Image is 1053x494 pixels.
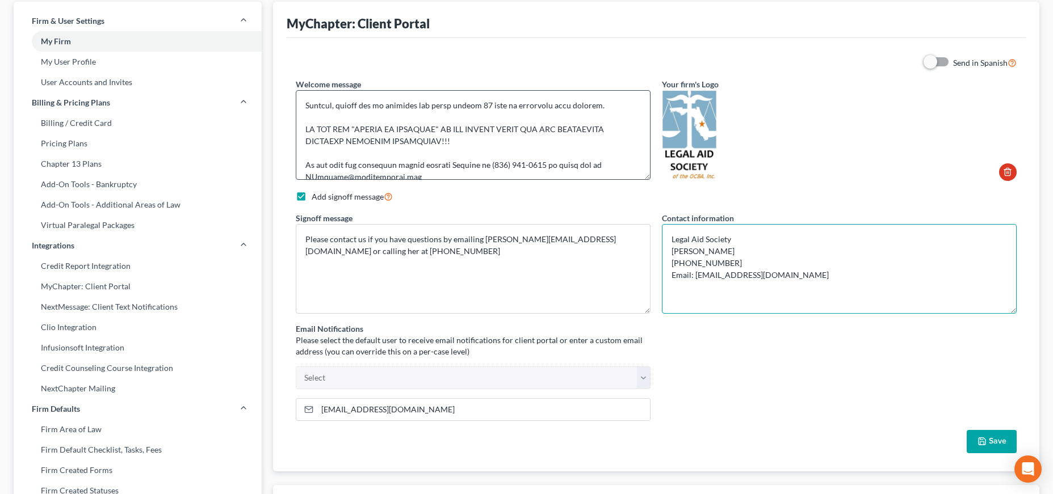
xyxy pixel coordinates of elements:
a: User Accounts and Invites [14,72,262,92]
p: Please select the default user to receive email notifications for client portal or enter a custom... [296,335,651,357]
label: Your firm's Logo [662,78,719,90]
label: Signoff message [296,212,353,224]
a: Add-On Tools - Bankruptcy [14,174,262,195]
a: Virtual Paralegal Packages [14,215,262,235]
a: Credit Report Integration [14,256,262,276]
a: My Firm [14,31,262,52]
label: Email Notifications [296,323,363,335]
a: Add-On Tools - Additional Areas of Law [14,195,262,215]
div: MyChapter: Client Portal [287,15,430,32]
button: Save [967,430,1017,454]
a: Chapter 13 Plans [14,154,262,174]
a: NextMessage: Client Text Notifications [14,297,262,317]
input: Enter email... [317,399,650,420]
a: Billing & Pricing Plans [14,92,262,113]
a: Pricing Plans [14,133,262,154]
a: Firm Area of Law [14,419,262,440]
a: Clio Integration [14,317,262,337]
a: Billing / Credit Card [14,113,262,133]
a: Infusionsoft Integration [14,337,262,358]
a: Integrations [14,235,262,256]
a: NextChapter Mailing [14,378,262,399]
label: Welcome message [296,78,361,90]
a: Firm & User Settings [14,11,262,31]
span: Billing & Pricing Plans [32,97,110,108]
div: Open Intercom Messenger [1014,455,1042,483]
img: 2e568024-9e05-4aba-bd8e-f9f785c24b18.png [662,90,717,181]
a: Credit Counseling Course Integration [14,358,262,378]
a: Firm Created Forms [14,460,262,480]
span: Firm & User Settings [32,15,104,27]
a: Firm Defaults [14,399,262,419]
span: Firm Defaults [32,403,80,415]
a: Firm Default Checklist, Tasks, Fees [14,440,262,460]
label: Contact information [662,212,734,224]
span: Add signoff message [312,192,384,201]
span: Integrations [32,240,74,251]
span: Send in Spanish [953,58,1008,67]
a: MyChapter: Client Portal [14,276,262,297]
a: My User Profile [14,52,262,72]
